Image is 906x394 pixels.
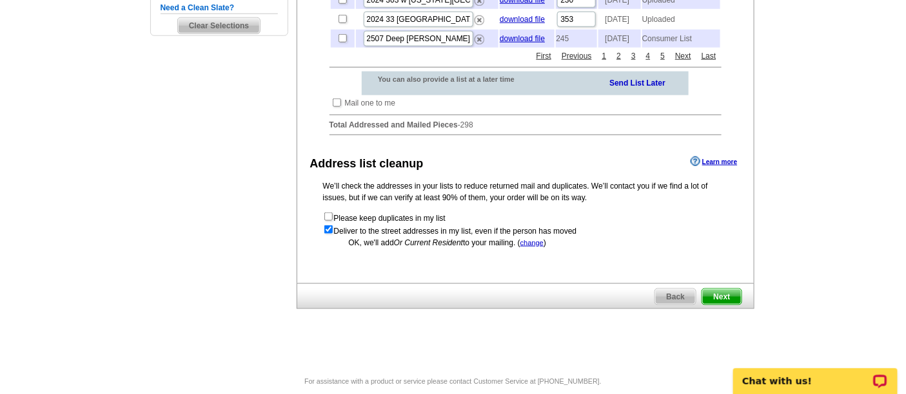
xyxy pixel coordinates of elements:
[394,238,463,247] span: Or Current Resident
[475,32,484,41] a: Remove this list
[698,50,720,62] a: Last
[657,50,668,62] a: 5
[344,97,397,109] td: Mail one to me
[556,30,597,48] td: 245
[643,50,654,62] a: 4
[598,10,640,28] td: [DATE]
[558,50,595,62] a: Previous
[533,50,555,62] a: First
[628,50,639,62] a: 3
[362,71,548,87] div: You can also provide a list at a later time
[475,35,484,44] img: delete.png
[642,30,720,48] td: Consumer List
[323,237,728,249] div: OK, we'll add to your mailing. ( )
[475,13,484,22] a: Remove this list
[655,288,696,305] a: Back
[609,76,665,89] a: Send List Later
[655,289,696,305] span: Back
[323,211,728,237] form: Please keep duplicates in my list Deliver to the street addresses in my list, even if the person ...
[599,50,610,62] a: 1
[475,15,484,25] img: delete.png
[725,353,906,394] iframe: LiveChat chat widget
[310,155,424,173] div: Address list cleanup
[323,180,728,203] p: We’ll check the addresses in your lists to reduce returned mail and duplicates. We’ll contact you...
[691,156,737,167] a: Learn more
[500,15,545,24] a: download file
[642,10,720,28] td: Uploaded
[672,50,694,62] a: Next
[161,2,278,14] h5: Need a Clean Slate?
[178,18,260,33] span: Clear Selections
[460,120,473,129] span: 298
[598,30,640,48] td: [DATE]
[520,239,544,247] a: change
[330,120,458,129] strong: Total Addressed and Mailed Pieces
[613,50,624,62] a: 2
[500,34,545,43] a: download file
[702,289,741,305] span: Next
